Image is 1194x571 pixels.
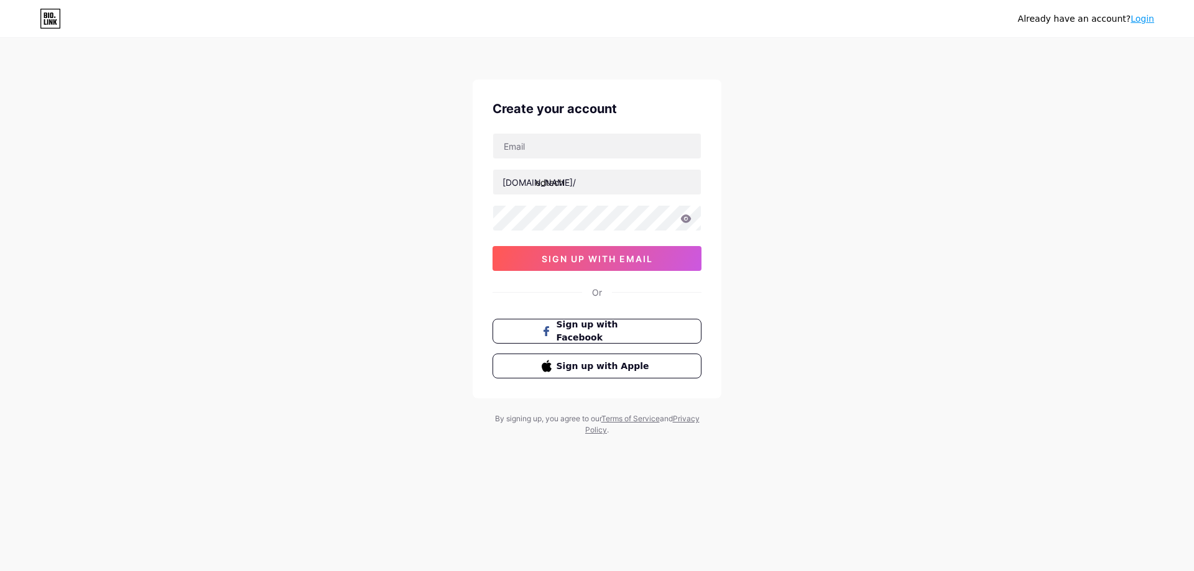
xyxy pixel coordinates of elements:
div: [DOMAIN_NAME]/ [502,176,576,189]
div: By signing up, you agree to our and . [491,413,703,436]
div: Already have an account? [1018,12,1154,25]
div: Or [592,286,602,299]
button: Sign up with Apple [493,354,701,378]
span: sign up with email [542,254,653,264]
button: Sign up with Facebook [493,319,701,344]
span: Sign up with Apple [557,360,653,373]
input: Email [493,134,701,158]
a: Terms of Service [601,414,660,423]
div: Create your account [493,99,701,118]
a: Login [1131,14,1154,24]
span: Sign up with Facebook [557,318,653,344]
input: username [493,170,701,194]
button: sign up with email [493,246,701,271]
